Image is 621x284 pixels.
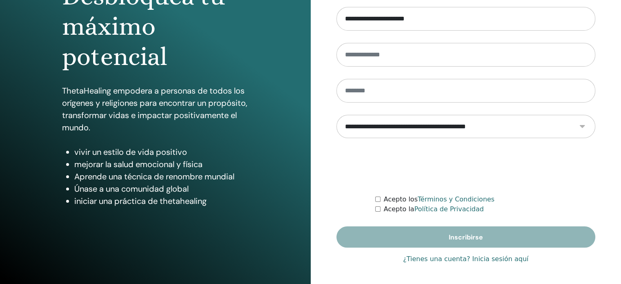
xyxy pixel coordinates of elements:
[74,147,187,157] font: vivir un estilo de vida positivo
[403,254,528,264] a: ¿Tienes una cuenta? Inicia sesión aquí
[74,159,203,170] font: mejorar la salud emocional y física
[62,85,247,133] font: ThetaHealing empodera a personas de todos los orígenes y religiones para encontrar un propósito, ...
[74,183,189,194] font: Únase a una comunidad global
[384,205,414,213] font: Acepto la
[404,150,528,182] iframe: reCAPTCHA
[418,195,494,203] a: Términos y Condiciones
[414,205,484,213] a: Política de Privacidad
[74,196,207,206] font: iniciar una práctica de thetahealing
[403,255,528,263] font: ¿Tienes una cuenta? Inicia sesión aquí
[74,171,234,182] font: Aprende una técnica de renombre mundial
[384,195,418,203] font: Acepto los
